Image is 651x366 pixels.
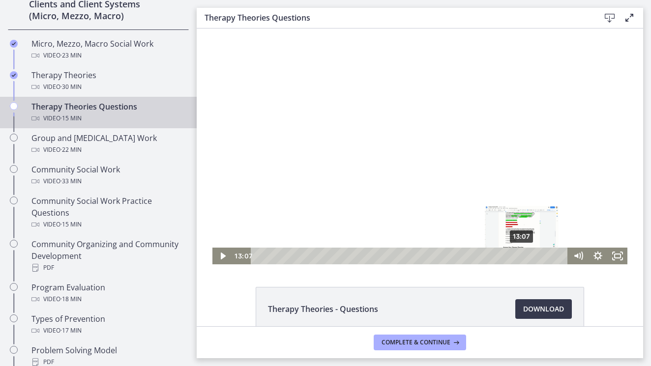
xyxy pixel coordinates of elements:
[60,113,82,124] span: · 15 min
[31,50,185,61] div: Video
[372,219,391,236] button: Mute
[10,40,18,48] i: Completed
[31,69,185,93] div: Therapy Theories
[268,303,378,315] span: Therapy Theories - Questions
[31,38,185,61] div: Micro, Mezzo, Macro Social Work
[197,28,643,264] iframe: Video Lesson
[60,50,82,61] span: · 23 min
[31,293,185,305] div: Video
[60,219,82,230] span: · 15 min
[31,238,185,274] div: Community Organizing and Community Development
[31,164,185,187] div: Community Social Work
[60,81,82,93] span: · 30 min
[31,101,185,124] div: Therapy Theories Questions
[374,335,466,350] button: Complete & continue
[31,132,185,156] div: Group and [MEDICAL_DATA] Work
[31,195,185,230] div: Community Social Work Practice Questions
[523,303,564,315] span: Download
[31,113,185,124] div: Video
[31,175,185,187] div: Video
[31,325,185,337] div: Video
[515,299,572,319] a: Download
[10,71,18,79] i: Completed
[382,338,450,346] span: Complete & continue
[31,219,185,230] div: Video
[411,219,431,236] button: Fullscreen
[31,282,185,305] div: Program Evaluation
[31,81,185,93] div: Video
[31,262,185,274] div: PDF
[391,219,411,236] button: Show settings menu
[31,144,185,156] div: Video
[60,325,82,337] span: · 17 min
[31,313,185,337] div: Types of Prevention
[60,175,82,187] span: · 33 min
[60,144,82,156] span: · 22 min
[60,293,82,305] span: · 18 min
[205,12,584,24] h3: Therapy Theories Questions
